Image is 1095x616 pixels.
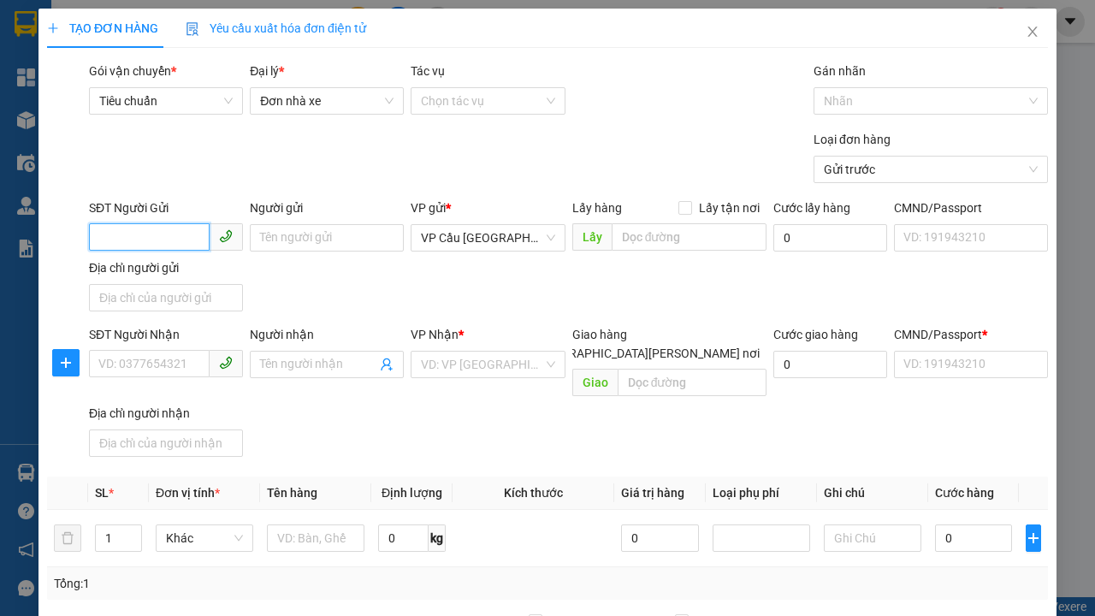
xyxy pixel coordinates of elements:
[824,157,1038,182] span: Gửi trước
[571,223,611,251] span: Lấy
[54,574,424,593] div: Tổng: 1
[89,429,243,457] input: Địa chỉ của người nhận
[504,486,563,500] span: Kích thước
[894,325,1048,344] div: CMND/Passport
[823,524,920,552] input: Ghi Chú
[773,328,858,341] label: Cước giao hàng
[99,88,233,114] span: Tiêu chuẩn
[380,358,394,371] span: user-add
[411,64,445,78] label: Tác vụ
[411,328,459,341] span: VP Nhận
[429,524,446,552] span: kg
[571,201,621,215] span: Lấy hàng
[611,223,766,251] input: Dọc đường
[571,369,617,396] span: Giao
[382,486,442,500] span: Định lượng
[621,486,684,500] span: Giá trị hàng
[219,356,233,370] span: phone
[267,524,364,552] input: VD: Bàn, Ghế
[250,325,404,344] div: Người nhận
[54,524,81,552] button: delete
[89,325,243,344] div: SĐT Người Nhận
[250,64,284,78] span: Đại lý
[89,198,243,217] div: SĐT Người Gửi
[773,351,887,378] input: Cước giao hàng
[89,64,176,78] span: Gói vận chuyển
[219,229,233,243] span: phone
[89,284,243,311] input: Địa chỉ của người gửi
[773,201,850,215] label: Cước lấy hàng
[814,133,891,146] label: Loại đơn hàng
[1026,25,1039,38] span: close
[773,224,887,252] input: Cước lấy hàng
[411,198,565,217] div: VP gửi
[617,369,766,396] input: Dọc đường
[621,524,698,552] input: 0
[935,486,994,500] span: Cước hàng
[95,486,109,500] span: SL
[250,198,404,217] div: Người gửi
[526,344,766,363] span: [GEOGRAPHIC_DATA][PERSON_NAME] nơi
[186,21,366,35] span: Yêu cầu xuất hóa đơn điện tử
[186,22,199,36] img: icon
[1009,9,1057,56] button: Close
[571,328,626,341] span: Giao hàng
[47,21,158,35] span: TẠO ĐƠN HÀNG
[1027,531,1040,545] span: plus
[894,198,1048,217] div: CMND/Passport
[53,356,79,370] span: plus
[814,64,866,78] label: Gán nhãn
[1026,524,1041,552] button: plus
[267,486,317,500] span: Tên hàng
[166,525,243,551] span: Khác
[816,477,927,510] th: Ghi chú
[89,258,243,277] div: Địa chỉ người gửi
[47,22,59,34] span: plus
[421,225,554,251] span: VP Cầu Sài Gòn
[260,88,394,114] span: Đơn nhà xe
[156,486,220,500] span: Đơn vị tính
[89,404,243,423] div: Địa chỉ người nhận
[705,477,816,510] th: Loại phụ phí
[692,198,766,217] span: Lấy tận nơi
[52,349,80,376] button: plus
